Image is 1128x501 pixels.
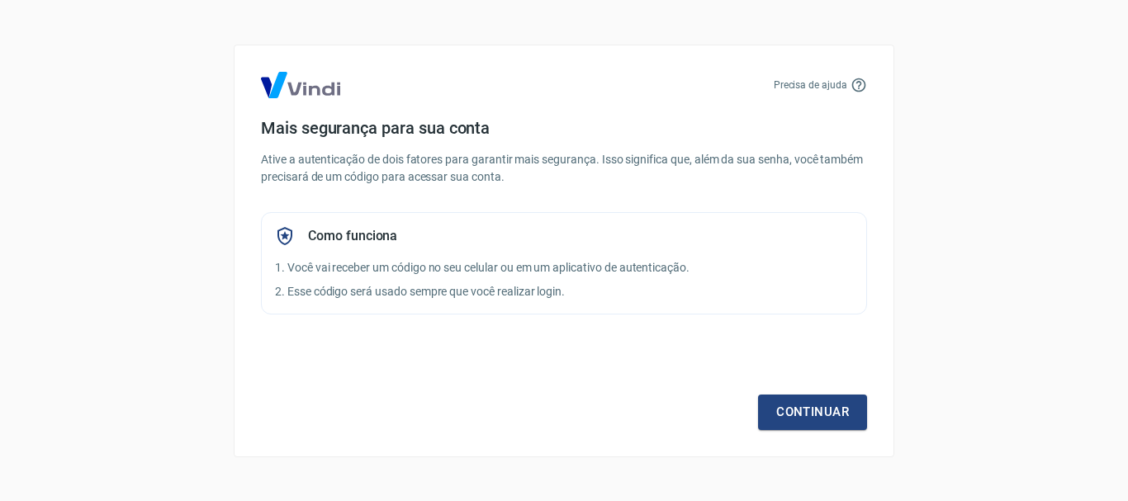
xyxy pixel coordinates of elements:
h5: Como funciona [308,228,397,244]
p: Precisa de ajuda [774,78,847,92]
p: 1. Você vai receber um código no seu celular ou em um aplicativo de autenticação. [275,259,853,276]
p: 2. Esse código será usado sempre que você realizar login. [275,283,853,300]
p: Ative a autenticação de dois fatores para garantir mais segurança. Isso significa que, além da su... [261,151,867,186]
a: Continuar [758,395,867,429]
img: Logo Vind [261,72,340,98]
h4: Mais segurança para sua conta [261,118,867,138]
